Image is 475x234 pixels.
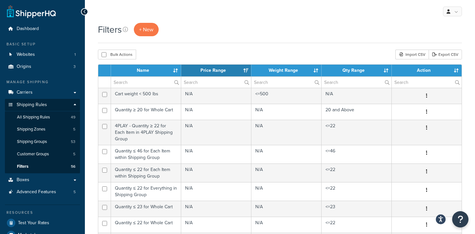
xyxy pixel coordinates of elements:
[111,120,181,145] td: 4PLAY - Quantity ≥ 22 for Each Item in 4PLAY Shipping Group
[322,145,392,164] td: <=46
[71,115,75,120] span: 49
[5,49,80,61] li: Websites
[139,26,153,33] span: + New
[17,139,47,145] span: Shipping Groups
[251,201,322,217] td: N/A
[5,111,80,123] a: All Shipping Rules 49
[322,77,391,88] input: Search
[251,182,322,201] td: N/A
[322,88,392,104] td: N/A
[5,161,80,173] li: Filters
[111,145,181,164] td: Quantity ≤ 46 for Each Item within Shipping Group
[181,182,251,201] td: N/A
[111,88,181,104] td: Cart weight < 500 lbs
[392,77,462,88] input: Search
[452,211,468,227] button: Open Resource Center
[5,217,80,229] a: Test Your Rates
[5,99,80,173] li: Shipping Rules
[73,127,75,132] span: 5
[181,145,251,164] td: N/A
[17,52,35,57] span: Websites
[251,164,322,182] td: N/A
[322,65,392,76] th: Qty Range: activate to sort column ascending
[181,201,251,217] td: N/A
[17,164,28,169] span: Filters
[74,52,76,57] span: 1
[5,61,80,73] li: Origins
[98,23,122,36] h1: Filters
[7,5,56,18] a: ShipperHQ Home
[5,61,80,73] a: Origins 3
[111,164,181,182] td: Quantity ≤ 22 for Each Item within Shipping Group
[181,164,251,182] td: N/A
[181,65,251,76] th: Price Range: activate to sort column ascending
[395,50,429,59] div: Import CSV
[111,201,181,217] td: Quantity ≤ 23 for Whole Cart
[134,23,159,36] a: + New
[17,177,29,183] span: Boxes
[17,26,39,32] span: Dashboard
[17,151,49,157] span: Customer Groups
[17,102,47,108] span: Shipping Rules
[111,182,181,201] td: Quantity ≤ 22 for Everything in Shipping Group
[322,182,392,201] td: <=22
[181,77,251,88] input: Search
[17,115,50,120] span: All Shipping Rules
[17,189,56,195] span: Advanced Features
[322,104,392,120] td: 20 and Above
[251,88,322,104] td: <=500
[251,120,322,145] td: N/A
[5,210,80,215] div: Resources
[98,50,136,59] button: Bulk Actions
[392,65,462,76] th: Action: activate to sort column ascending
[5,161,80,173] a: Filters 56
[17,64,31,70] span: Origins
[5,123,80,135] li: Shipping Zones
[5,136,80,148] a: Shipping Groups 53
[5,79,80,85] div: Manage Shipping
[73,189,76,195] span: 5
[251,65,322,76] th: Weight Range: activate to sort column ascending
[5,23,80,35] a: Dashboard
[5,186,80,198] li: Advanced Features
[181,217,251,233] td: N/A
[322,120,392,145] td: <=22
[73,151,75,157] span: 5
[5,86,80,99] a: Carriers
[322,164,392,182] td: <=22
[181,88,251,104] td: N/A
[18,220,49,226] span: Test Your Rates
[73,64,76,70] span: 3
[251,104,322,120] td: N/A
[71,164,75,169] span: 56
[17,127,45,132] span: Shipping Zones
[251,77,321,88] input: Search
[322,217,392,233] td: <=22
[111,65,181,76] th: Name: activate to sort column ascending
[5,136,80,148] li: Shipping Groups
[111,217,181,233] td: Quantity ≤ 22 for Whole Cart
[71,139,75,145] span: 53
[5,148,80,160] li: Customer Groups
[5,99,80,111] a: Shipping Rules
[429,50,462,59] a: Export CSV
[181,120,251,145] td: N/A
[5,174,80,186] a: Boxes
[111,77,181,88] input: Search
[322,201,392,217] td: <=23
[5,41,80,47] div: Basic Setup
[5,148,80,160] a: Customer Groups 5
[181,104,251,120] td: N/A
[111,104,181,120] td: Quantity ≥ 20 for Whole Cart
[251,217,322,233] td: N/A
[251,145,322,164] td: N/A
[5,123,80,135] a: Shipping Zones 5
[5,186,80,198] a: Advanced Features 5
[5,111,80,123] li: All Shipping Rules
[17,90,33,95] span: Carriers
[5,49,80,61] a: Websites 1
